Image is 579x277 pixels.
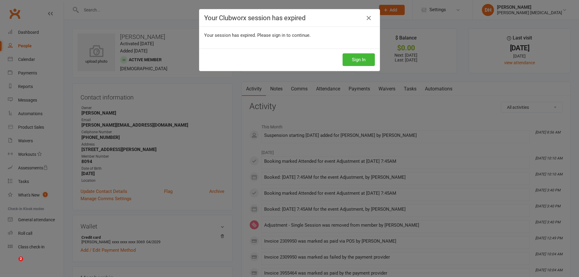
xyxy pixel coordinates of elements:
button: Sign In [343,53,375,66]
a: Close [364,13,374,23]
span: 2 [18,257,23,261]
iframe: Intercom live chat [6,257,21,271]
h4: Your Clubworx session has expired [204,14,375,22]
span: Your session has expired. Please sign in to continue. [204,33,311,38]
